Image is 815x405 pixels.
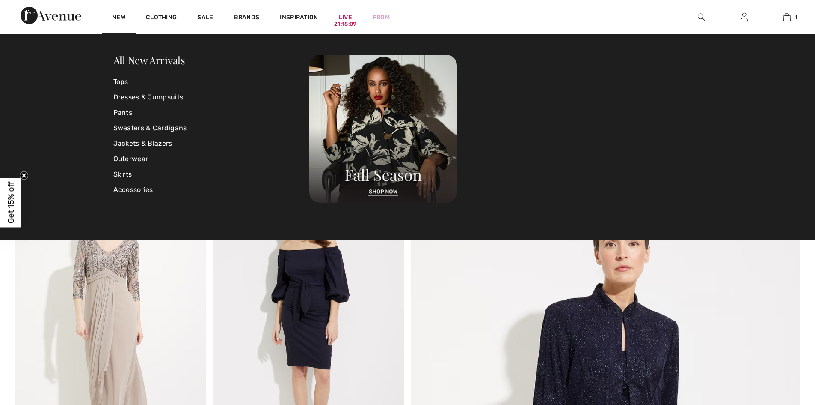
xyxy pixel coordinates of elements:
span: Inspiration [280,14,318,23]
a: New [112,14,125,23]
a: Brands [234,14,260,23]
a: All New Arrivals [113,53,185,67]
img: My Info [741,12,748,22]
a: Clothing [146,14,177,23]
button: Close teaser [20,171,28,180]
img: 1ère Avenue [21,7,81,24]
iframe: Opens a widget where you can chat to one of our agents [761,341,806,362]
a: Prom [373,13,390,22]
a: Jackets & Blazers [113,136,310,151]
a: Sweaters & Cardigans [113,120,310,136]
a: Dresses & Jumpsuits [113,90,310,105]
a: 1 [766,12,808,22]
a: Sale [197,14,213,23]
img: 250825120107_a8d8ca038cac6.jpg [309,55,457,203]
a: Skirts [113,167,310,182]
a: Sign In [734,12,755,23]
img: search the website [698,12,705,22]
a: Tops [113,74,310,90]
span: 1 [795,13,797,21]
a: Pants [113,105,310,120]
a: Accessories [113,182,310,198]
span: Get 15% off [6,182,16,224]
img: My Bag [783,12,791,22]
a: Live21:18:09 [339,13,352,22]
a: Outerwear [113,151,310,167]
div: 21:18:09 [334,20,356,28]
